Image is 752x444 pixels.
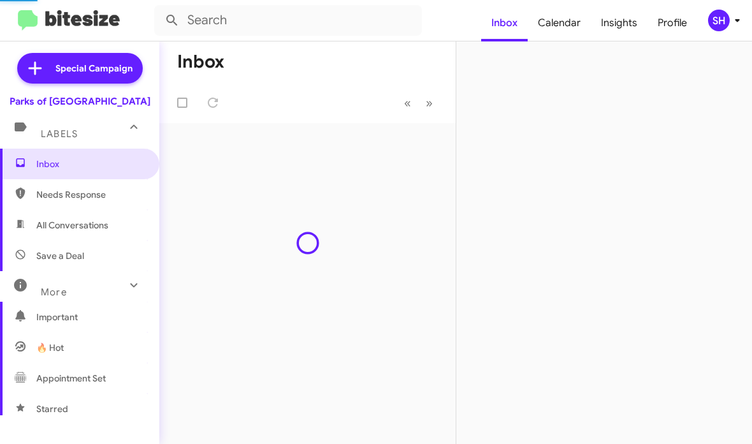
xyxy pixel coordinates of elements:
span: Needs Response [36,188,145,201]
a: Profile [647,4,697,41]
span: Labels [41,128,78,140]
a: Inbox [481,4,528,41]
nav: Page navigation example [397,90,440,116]
span: » [426,95,433,111]
a: Calendar [528,4,591,41]
span: Important [36,311,145,323]
span: Inbox [36,158,145,170]
span: More [41,286,67,298]
span: Save a Deal [36,249,84,262]
span: Special Campaign [55,62,133,75]
span: All Conversations [36,219,108,232]
span: « [404,95,411,111]
h1: Inbox [177,52,224,72]
button: Next [418,90,440,116]
span: Starred [36,403,68,415]
button: Previous [396,90,419,116]
input: Search [154,5,422,36]
div: Parks of [GEOGRAPHIC_DATA] [10,95,150,108]
button: SH [697,10,738,31]
span: 🔥 Hot [36,341,64,354]
span: Appointment Set [36,372,106,385]
div: SH [708,10,730,31]
a: Special Campaign [17,53,143,84]
a: Insights [591,4,647,41]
